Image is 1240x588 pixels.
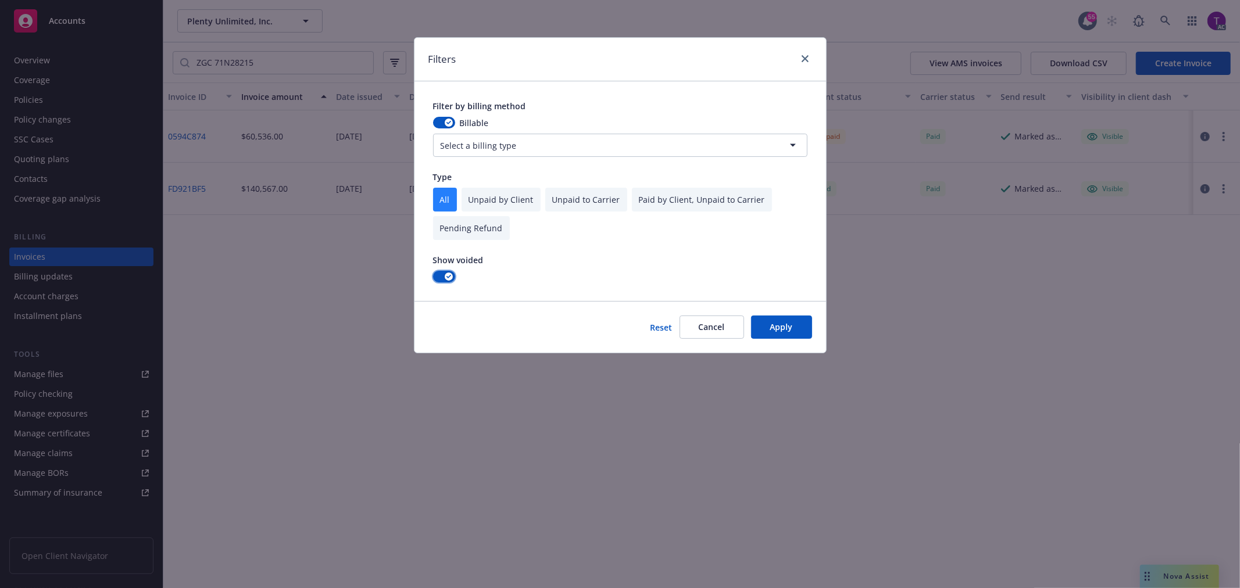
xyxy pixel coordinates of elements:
[433,254,484,266] span: Show voided
[433,171,452,182] span: Type
[751,315,812,339] button: Apply
[651,321,673,334] button: Reset
[680,315,744,339] button: Cancel
[433,117,807,129] div: Billable
[433,101,526,112] span: Filter by billing method
[428,52,456,67] h1: Filters
[798,52,812,66] a: close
